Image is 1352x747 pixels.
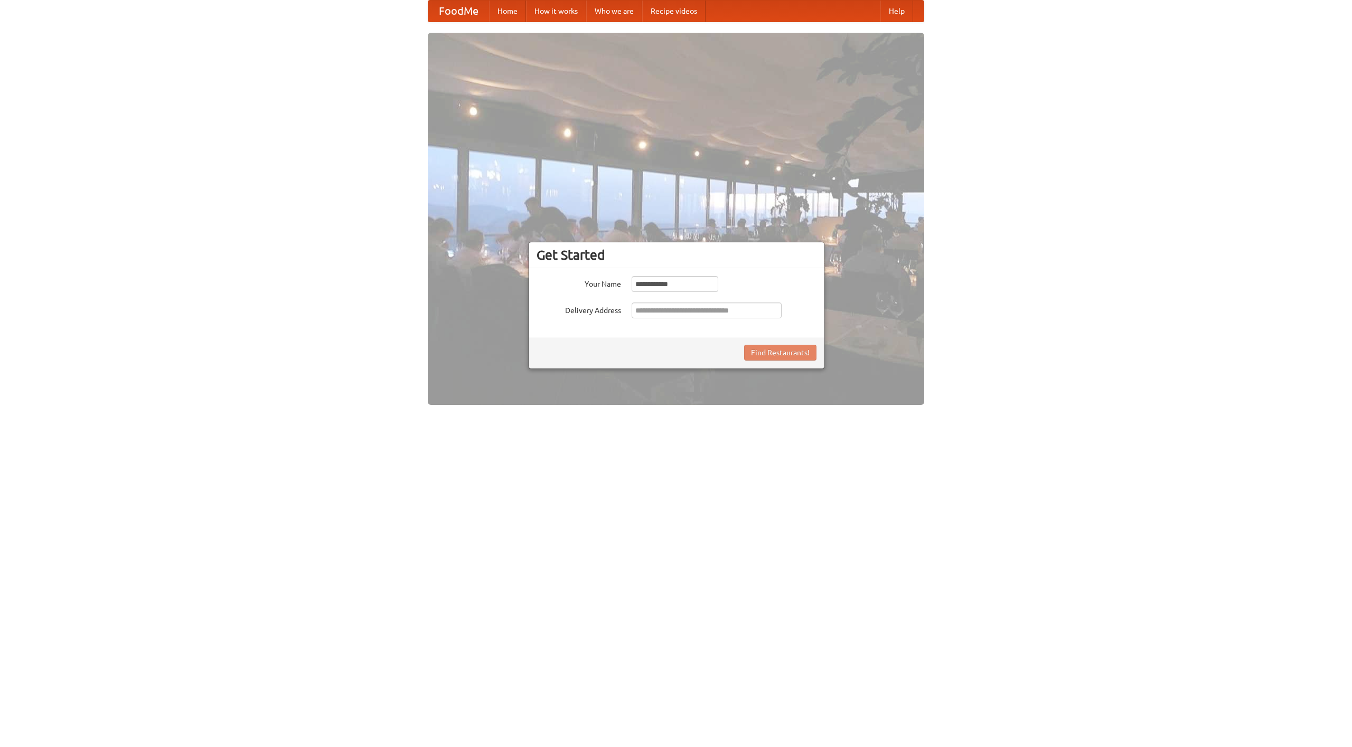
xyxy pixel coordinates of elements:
label: Delivery Address [537,302,621,316]
label: Your Name [537,276,621,289]
a: Home [489,1,526,22]
a: Who we are [586,1,642,22]
a: Help [880,1,913,22]
a: How it works [526,1,586,22]
h3: Get Started [537,247,816,263]
a: FoodMe [428,1,489,22]
a: Recipe videos [642,1,706,22]
button: Find Restaurants! [744,345,816,361]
